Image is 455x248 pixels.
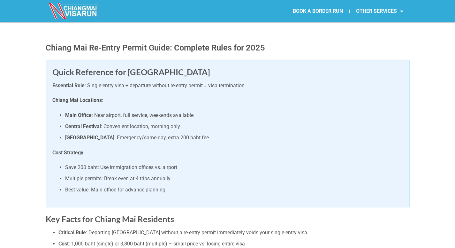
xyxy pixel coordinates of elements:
h2: Chiang Mai Re-Entry Permit Guide: Complete Rules for 2025 [46,42,410,54]
li: : Near airport, full service, weekends available [65,111,403,120]
li: Best value: Main office for advance planning [65,186,403,194]
a: OTHER SERVICES [350,4,410,19]
a: BOOK A BORDER RUN [286,4,349,19]
h2: Quick Reference for [GEOGRAPHIC_DATA] [52,67,403,77]
strong: [GEOGRAPHIC_DATA] [65,135,114,141]
li: : Emergency/same-day, extra 200 baht fee [65,134,403,142]
strong: Chiang Mai Locations [52,97,102,103]
p: : [52,149,403,157]
strong: Essential Rule [52,82,85,89]
strong: Critical Rule [58,229,86,236]
strong: Cost Strategy [52,150,83,156]
p: : Single-entry visa + departure without re-entry permit = visa termination [52,81,403,90]
strong: Central Festival [65,123,101,129]
nav: Menu [228,4,410,19]
li: : Departing [GEOGRAPHIC_DATA] without a re-entry permit immediately voids your single-entry visa [58,229,410,237]
h2: Key Facts for Chiang Mai Residents [46,214,410,224]
li: Save 200 baht: Use immigration offices vs. airport [65,163,403,172]
li: : 1,000 baht (single) or 3,800 baht (multiple) – small price vs. losing entire visa [58,240,410,248]
li: Multiple permits: Break even at 4 trips annually [65,174,403,183]
li: : Convenient location, morning only [65,122,403,131]
p: : [52,96,403,105]
strong: Cost [58,241,69,247]
strong: Main Office [65,112,92,118]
